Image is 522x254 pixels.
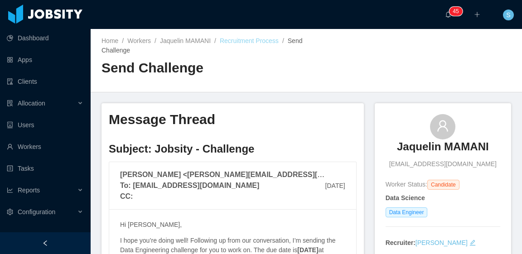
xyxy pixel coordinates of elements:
[127,37,151,44] a: Workers
[155,37,156,44] span: /
[427,180,459,190] span: Candidate
[397,139,489,154] h3: Jaquelin MAMANI
[297,246,318,254] strong: [DATE]
[7,100,13,106] i: icon: solution
[120,171,440,178] strong: [PERSON_NAME] <[PERSON_NAME][EMAIL_ADDRESS][PERSON_NAME][DOMAIN_NAME]>
[325,174,345,198] div: [DATE]
[386,181,427,188] span: Worker Status:
[456,7,459,16] p: 5
[7,72,83,91] a: icon: auditClients
[101,37,118,44] a: Home
[386,194,425,201] strong: Data Science
[7,116,83,134] a: icon: robotUsers
[18,208,55,216] span: Configuration
[445,11,451,18] i: icon: bell
[160,37,211,44] a: Jaquelin MAMANI
[386,239,416,246] strong: Recruiter:
[397,139,489,159] a: Jaquelin MAMANI
[7,209,13,215] i: icon: setting
[120,192,133,200] strong: CC:
[7,138,83,156] a: icon: userWorkers
[453,7,456,16] p: 4
[449,7,462,16] sup: 45
[120,182,259,189] strong: To: [EMAIL_ADDRESS][DOMAIN_NAME]
[7,187,13,193] i: icon: line-chart
[18,187,40,194] span: Reports
[109,142,357,156] h3: Subject: Jobsity - Challenge
[220,37,279,44] a: Recruitment Process
[18,100,45,107] span: Allocation
[389,159,497,169] span: [EMAIL_ADDRESS][DOMAIN_NAME]
[120,220,345,230] p: Hi [PERSON_NAME],
[7,51,83,69] a: icon: appstoreApps
[122,37,124,44] span: /
[7,29,83,47] a: icon: pie-chartDashboard
[7,159,83,177] a: icon: profileTasks
[474,11,480,18] i: icon: plus
[282,37,284,44] span: /
[506,10,510,20] span: S
[436,120,449,132] i: icon: user
[101,59,306,77] h2: Send Challenge
[416,239,468,246] a: [PERSON_NAME]
[469,240,476,246] i: icon: edit
[386,207,428,217] span: Data Engineer
[214,37,216,44] span: /
[109,110,357,129] h2: Message Thread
